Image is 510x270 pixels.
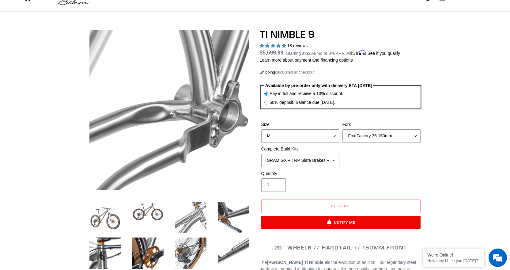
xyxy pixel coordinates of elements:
[41,34,112,42] div: Chat with us now
[131,201,165,222] img: Load image into Gallery viewer, TI NIMBLE 9
[260,70,275,75] a: Shipping
[261,121,339,128] label: Size
[88,236,122,270] img: Load image into Gallery viewer, TI NIMBLE 9
[342,121,421,128] label: Fork
[260,43,287,48] span: 4.89 stars
[217,236,251,270] img: Load image into Gallery viewer, TI NIMBLE 9
[36,77,85,139] span: We're online!
[174,236,208,270] img: Load image into Gallery viewer, TI NIMBLE 9
[270,90,343,97] label: Pay in full and receive a 10% discount.
[261,200,421,213] button: Sold out
[306,51,315,56] span: $234
[174,201,208,234] img: Load image into Gallery viewer, TI NIMBLE 9
[270,99,335,106] label: 50% deposit. Balance due [DATE].
[260,50,284,56] span: $5,599.99
[217,201,251,234] img: Load image into Gallery viewer, TI NIMBLE 9
[20,31,35,46] img: d_696896380_company_1647369064580_696896380
[260,58,353,63] a: Learn more about payment and financing options
[427,258,479,263] p: How may I help you today?
[260,29,422,40] h1: TI NIMBLE 9
[331,203,351,208] span: Sold out
[261,216,421,229] button: Notify Me
[267,260,327,265] strong: [PERSON_NAME] Ti Nimble 9
[260,69,422,75] div: calculated at checkout.
[7,34,16,43] div: Navigation go back
[274,244,407,251] span: 29" WHEELS // HARDTAIL // 150MM FRONT
[261,146,339,152] label: Complete Build Kits
[427,253,479,257] div: We're Online!
[264,82,373,89] legend: Available by pre-order only with delivery ETA [DATE]
[131,236,165,270] img: Load image into Gallery viewer, TI NIMBLE 9
[100,3,115,18] div: Minimize live chat window
[261,170,339,177] label: Quantity
[353,50,366,55] span: Affirm
[287,43,308,48] span: 18 reviews
[286,49,400,57] p: Starting at /mo or 0% APR with .
[88,201,122,234] img: Load image into Gallery viewer, TI NIMBLE 9
[3,167,117,189] textarea: Type your message and hit 'Enter'
[367,51,400,56] a: See if you qualify - Learn more about Affirm Financing (opens in modal)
